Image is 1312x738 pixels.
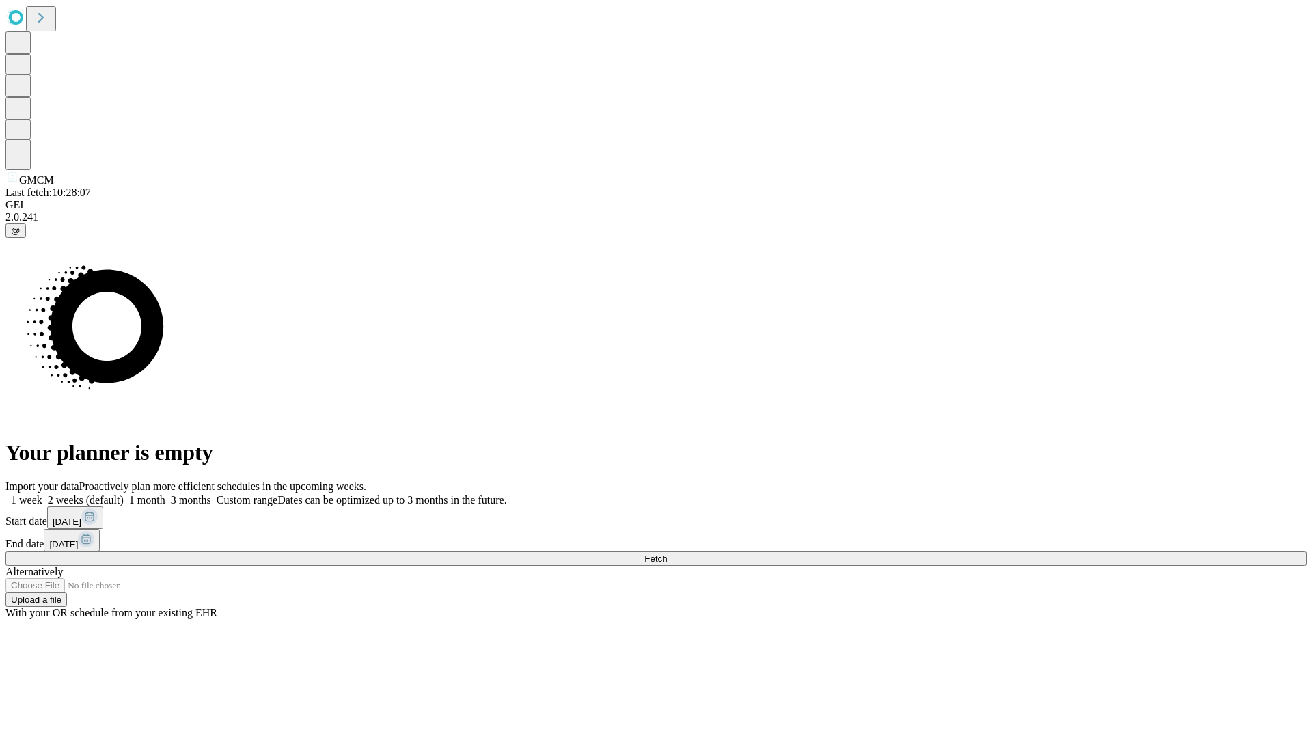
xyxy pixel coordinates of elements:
[11,494,42,506] span: 1 week
[5,607,217,618] span: With your OR schedule from your existing EHR
[5,440,1307,465] h1: Your planner is empty
[11,225,20,236] span: @
[5,566,63,577] span: Alternatively
[48,494,124,506] span: 2 weeks (default)
[5,506,1307,529] div: Start date
[5,223,26,238] button: @
[644,553,667,564] span: Fetch
[79,480,366,492] span: Proactively plan more efficient schedules in the upcoming weeks.
[47,506,103,529] button: [DATE]
[5,592,67,607] button: Upload a file
[44,529,100,551] button: [DATE]
[49,539,78,549] span: [DATE]
[5,211,1307,223] div: 2.0.241
[5,551,1307,566] button: Fetch
[19,174,54,186] span: GMCM
[171,494,211,506] span: 3 months
[5,187,91,198] span: Last fetch: 10:28:07
[129,494,165,506] span: 1 month
[5,199,1307,211] div: GEI
[5,529,1307,551] div: End date
[217,494,277,506] span: Custom range
[53,517,81,527] span: [DATE]
[5,480,79,492] span: Import your data
[277,494,506,506] span: Dates can be optimized up to 3 months in the future.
